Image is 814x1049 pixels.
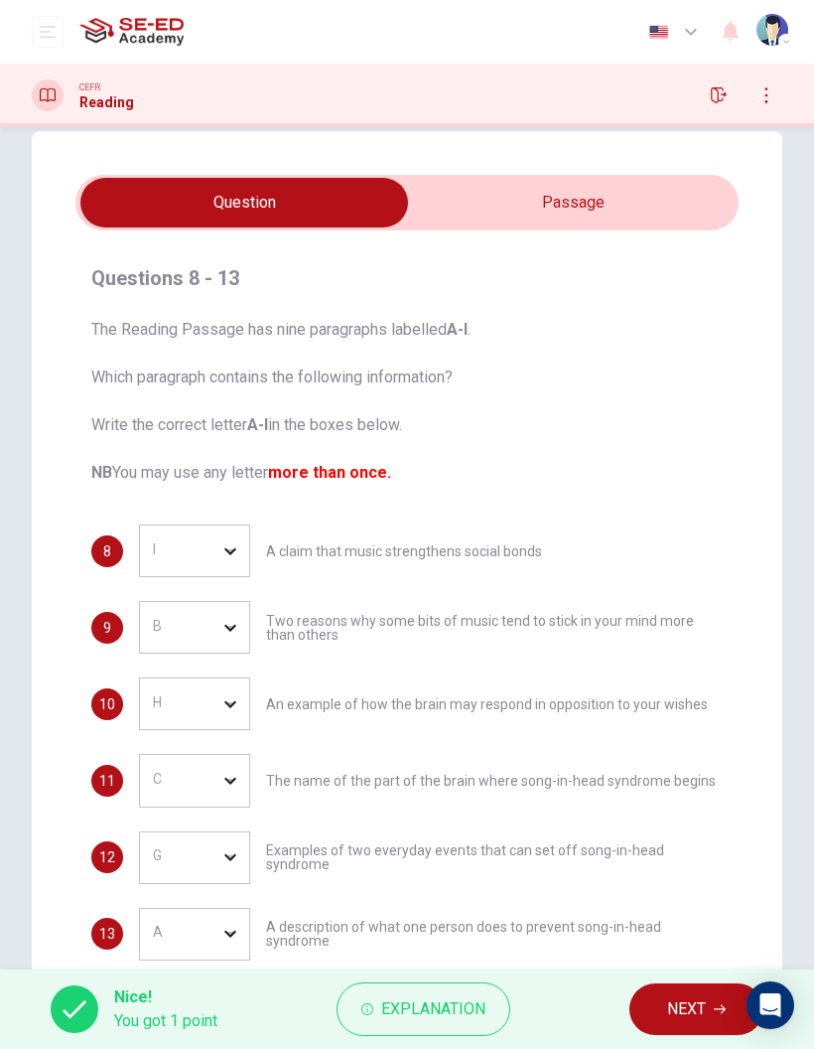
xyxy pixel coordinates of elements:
b: NB [91,463,112,482]
div: B [139,601,296,654]
span: A description of what one person does to prevent song-in-head syndrome [266,920,723,948]
font: more than once. [268,463,391,482]
span: Examples of two everyday events that can set off song-in-head syndrome [266,843,723,871]
span: 11 [99,774,115,788]
img: en [646,25,671,40]
div: G [139,601,250,654]
span: The Reading Passage has nine paragraphs labelled . Which paragraph contains the following informa... [91,318,723,485]
span: 12 [99,850,115,864]
span: An example of how the brain may respond in opposition to your wishes [266,697,708,711]
span: 10 [99,697,115,711]
button: open mobile menu [32,16,64,48]
div: I [139,524,250,577]
div: E [139,677,250,730]
b: A-l [447,320,468,339]
div: D [139,754,250,807]
img: SE-ED Academy logo [79,12,184,52]
button: Explanation [337,982,510,1036]
h1: Reading [79,94,134,110]
span: Nice! [114,985,217,1009]
div: F [139,908,250,961]
button: NEXT [629,983,763,1035]
div: A [139,831,250,884]
div: H [139,677,296,730]
span: 13 [99,927,115,941]
div: G [139,831,296,884]
span: NEXT [667,995,706,1023]
span: You got 1 point [114,1009,217,1033]
span: 8 [103,544,111,558]
span: Explanation [381,995,485,1023]
span: The name of the part of the brain where song-in-head syndrome begins [266,774,716,788]
img: Profile picture [756,14,788,46]
span: A claim that music strengthens social bonds [266,544,542,558]
span: CEFR [79,80,100,94]
span: Two reasons why some bits of music tend to stick in your mind more than others [266,614,723,642]
span: 9 [103,621,111,635]
b: A-l [247,415,268,434]
div: I [139,524,296,577]
div: A [139,908,296,961]
div: C [139,754,296,807]
h4: Questions 8 - 13 [91,262,723,294]
div: Open Intercom Messenger [746,981,794,1029]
